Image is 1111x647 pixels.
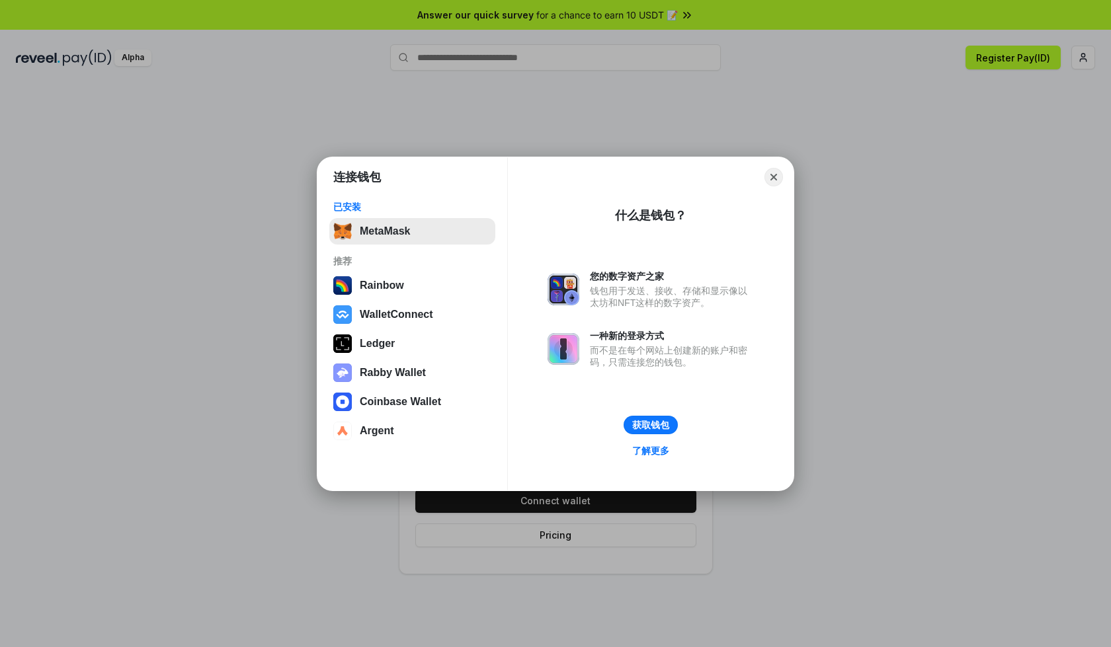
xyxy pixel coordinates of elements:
[329,272,495,299] button: Rainbow
[333,363,352,382] img: svg+xml,%3Csvg%20xmlns%3D%22http%3A%2F%2Fwww.w3.org%2F2000%2Fsvg%22%20fill%3D%22none%22%20viewBox...
[360,396,441,408] div: Coinbase Wallet
[329,301,495,328] button: WalletConnect
[624,442,677,459] a: 了解更多
[360,280,404,291] div: Rainbow
[329,389,495,415] button: Coinbase Wallet
[590,270,754,282] div: 您的数字资产之家
[632,419,669,431] div: 获取钱包
[360,425,394,437] div: Argent
[333,276,352,295] img: svg+xml,%3Csvg%20width%3D%22120%22%20height%3D%22120%22%20viewBox%3D%220%200%20120%20120%22%20fil...
[590,330,754,342] div: 一种新的登录方式
[333,222,352,241] img: svg+xml,%3Csvg%20fill%3D%22none%22%20height%3D%2233%22%20viewBox%3D%220%200%2035%2033%22%20width%...
[333,255,491,267] div: 推荐
[764,168,783,186] button: Close
[333,393,352,411] img: svg+xml,%3Csvg%20width%3D%2228%22%20height%3D%2228%22%20viewBox%3D%220%200%2028%2028%22%20fill%3D...
[360,309,433,321] div: WalletConnect
[329,418,495,444] button: Argent
[632,445,669,457] div: 了解更多
[329,218,495,245] button: MetaMask
[329,330,495,357] button: Ledger
[333,305,352,324] img: svg+xml,%3Csvg%20width%3D%2228%22%20height%3D%2228%22%20viewBox%3D%220%200%2028%2028%22%20fill%3D...
[333,422,352,440] img: svg+xml,%3Csvg%20width%3D%2228%22%20height%3D%2228%22%20viewBox%3D%220%200%2028%2028%22%20fill%3D...
[360,338,395,350] div: Ledger
[333,169,381,185] h1: 连接钱包
[590,285,754,309] div: 钱包用于发送、接收、存储和显示像以太坊和NFT这样的数字资产。
[333,334,352,353] img: svg+xml,%3Csvg%20xmlns%3D%22http%3A%2F%2Fwww.w3.org%2F2000%2Fsvg%22%20width%3D%2228%22%20height%3...
[360,367,426,379] div: Rabby Wallet
[590,344,754,368] div: 而不是在每个网站上创建新的账户和密码，只需连接您的钱包。
[548,274,579,305] img: svg+xml,%3Csvg%20xmlns%3D%22http%3A%2F%2Fwww.w3.org%2F2000%2Fsvg%22%20fill%3D%22none%22%20viewBox...
[548,333,579,365] img: svg+xml,%3Csvg%20xmlns%3D%22http%3A%2F%2Fwww.w3.org%2F2000%2Fsvg%22%20fill%3D%22none%22%20viewBox...
[329,360,495,386] button: Rabby Wallet
[615,208,686,223] div: 什么是钱包？
[333,201,491,213] div: 已安装
[624,416,678,434] button: 获取钱包
[360,225,410,237] div: MetaMask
